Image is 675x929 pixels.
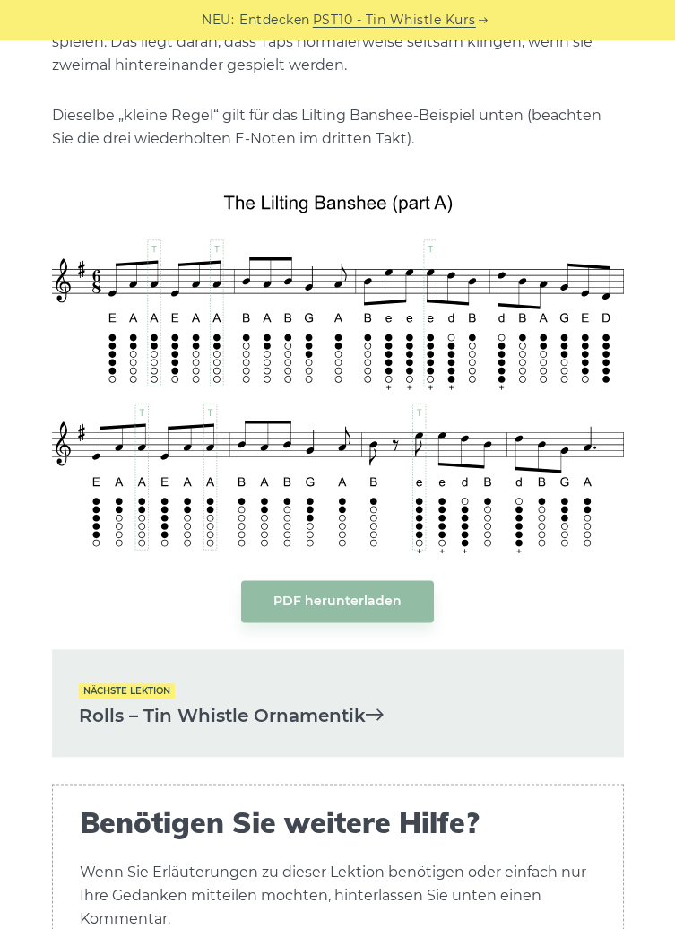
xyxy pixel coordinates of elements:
a: PST10 - Tin Whistle Kurs [313,10,476,30]
font: Benötigen Sie weitere Hilfe? [80,804,479,840]
a: PDF herunterladen [241,580,434,622]
font: Wenn Sie Erläuterungen zu dieser Lektion benötigen oder einfach nur Ihre Gedanken mitteilen möcht... [80,864,586,927]
font: PDF herunterladen [273,593,402,609]
font: Dieselbe „kleine Regel“ gilt für das Lilting Banshee-Beispiel unten (beachten Sie die drei wieder... [52,107,601,147]
img: Tin Whistle Taps – Die singende Banshee [52,178,624,553]
font: Rolls – Tin Whistle Ornamentik [79,705,366,726]
font: NEU: [202,12,234,28]
a: Rolls – Tin Whistle Ornamentik [79,701,597,731]
font: Nächste Lektion [83,685,170,697]
font: Entdecken [239,12,310,28]
font: PST10 - Tin Whistle Kurs [313,12,476,28]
